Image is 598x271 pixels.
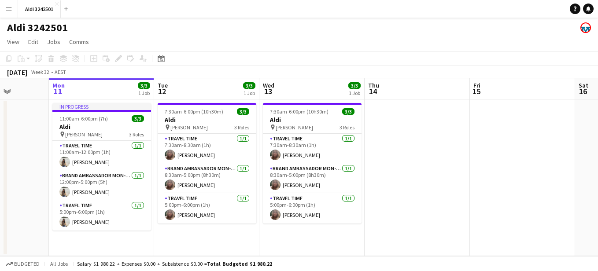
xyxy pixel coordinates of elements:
a: Comms [66,36,92,48]
span: Week 32 [29,69,51,75]
span: Budgeted [14,261,40,267]
span: Total Budgeted $1 980.22 [207,260,272,267]
div: [DATE] [7,68,27,77]
span: Edit [28,38,38,46]
span: View [7,38,19,46]
span: Jobs [47,38,60,46]
button: Aldi 3242501 [18,0,61,18]
div: Salary $1 980.22 + Expenses $0.00 + Subsistence $0.00 = [77,260,272,267]
button: Budgeted [4,259,41,269]
a: Edit [25,36,42,48]
a: View [4,36,23,48]
h1: Aldi 3242501 [7,21,68,34]
app-user-avatar: Kristin Kenneally [580,22,591,33]
div: AEST [55,69,66,75]
a: Jobs [44,36,64,48]
span: Comms [69,38,89,46]
span: All jobs [48,260,70,267]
